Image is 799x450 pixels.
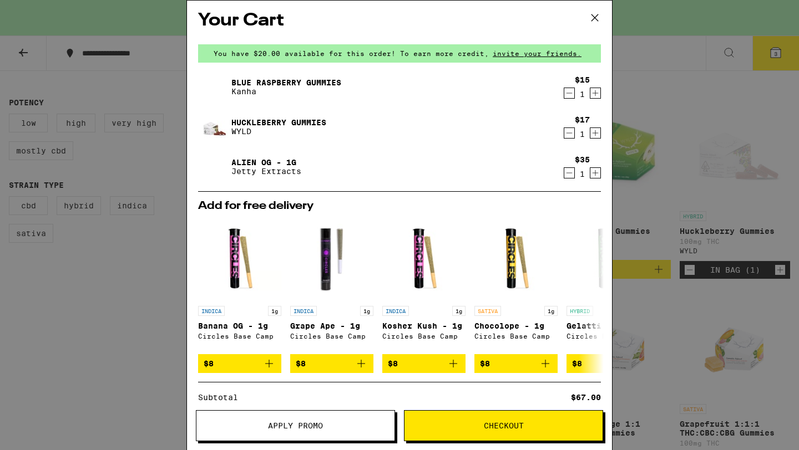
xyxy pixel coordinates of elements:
[564,167,575,178] button: Decrement
[198,306,225,316] p: INDICA
[290,306,317,316] p: INDICA
[571,393,601,401] div: $67.00
[204,359,214,368] span: $8
[544,306,558,316] p: 1g
[382,321,466,330] p: Kosher Kush - 1g
[404,410,603,441] button: Checkout
[474,354,558,373] button: Add to bag
[484,422,524,429] span: Checkout
[572,359,582,368] span: $8
[567,333,650,340] div: Circles Base Camp
[480,359,490,368] span: $8
[360,306,373,316] p: 1g
[564,127,575,139] button: Decrement
[567,217,650,354] a: Open page for Gelatti - 1g from Circles Base Camp
[382,217,466,300] img: Circles Base Camp - Kosher Kush - 1g
[474,217,558,300] img: Circles Base Camp - Chocolope - 1g
[567,354,650,373] button: Add to bag
[474,333,558,340] div: Circles Base Camp
[290,217,373,354] a: Open page for Grape Ape - 1g from Circles Base Camp
[7,8,80,17] span: Hi. Need any help?
[268,422,323,429] span: Apply Promo
[590,127,601,139] button: Increment
[198,321,281,330] p: Banana OG - 1g
[198,217,281,354] a: Open page for Banana OG - 1g from Circles Base Camp
[198,151,229,182] img: Alien OG - 1g
[564,88,575,99] button: Decrement
[382,306,409,316] p: INDICA
[231,127,326,136] p: WYLD
[567,217,650,300] img: Circles Base Camp - Gelatti - 1g
[290,321,373,330] p: Grape Ape - 1g
[382,217,466,354] a: Open page for Kosher Kush - 1g from Circles Base Camp
[575,130,590,139] div: 1
[214,50,489,57] span: You have $20.00 available for this order! To earn more credit,
[231,118,326,127] a: Huckleberry Gummies
[268,306,281,316] p: 1g
[474,217,558,354] a: Open page for Chocolope - 1g from Circles Base Camp
[590,88,601,99] button: Increment
[198,217,281,300] img: Circles Base Camp - Banana OG - 1g
[452,306,466,316] p: 1g
[196,410,395,441] button: Apply Promo
[290,333,373,340] div: Circles Base Camp
[231,78,341,87] a: Blue Raspberry Gummies
[575,115,590,124] div: $17
[231,87,341,96] p: Kanha
[489,50,585,57] span: invite your friends.
[198,201,601,212] h2: Add for free delivery
[198,354,281,373] button: Add to bag
[198,44,601,63] div: You have $20.00 available for this order! To earn more credit,invite your friends.
[575,90,590,99] div: 1
[198,333,281,340] div: Circles Base Camp
[198,393,246,401] div: Subtotal
[382,354,466,373] button: Add to bag
[198,111,229,142] img: Huckleberry Gummies
[575,75,590,84] div: $15
[567,306,593,316] p: HYBRID
[590,167,601,178] button: Increment
[575,170,590,178] div: 1
[575,155,590,164] div: $35
[231,167,301,176] p: Jetty Extracts
[198,71,229,103] img: Blue Raspberry Gummies
[231,158,301,167] a: Alien OG - 1g
[567,321,650,330] p: Gelatti - 1g
[474,321,558,330] p: Chocolope - 1g
[382,333,466,340] div: Circles Base Camp
[290,354,373,373] button: Add to bag
[474,306,501,316] p: SATIVA
[296,359,306,368] span: $8
[198,8,601,33] h2: Your Cart
[388,359,398,368] span: $8
[290,217,373,300] img: Circles Base Camp - Grape Ape - 1g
